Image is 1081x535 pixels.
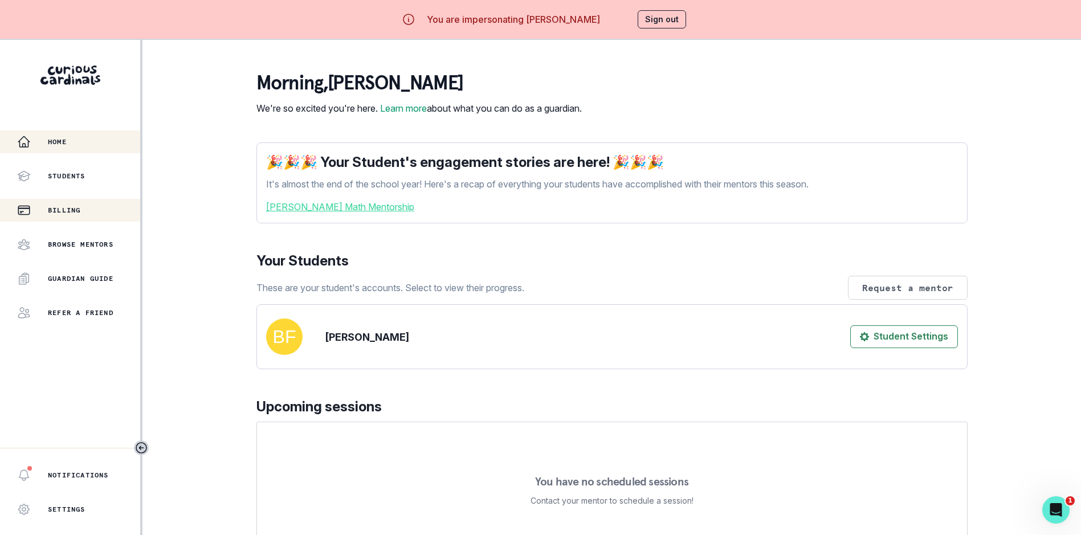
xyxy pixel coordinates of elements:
[848,276,968,300] button: Request a mentor
[256,72,582,95] p: morning , [PERSON_NAME]
[266,318,303,355] img: svg
[256,281,524,295] p: These are your student's accounts. Select to view their progress.
[380,103,427,114] a: Learn more
[266,152,958,173] p: 🎉🎉🎉 Your Student's engagement stories are here! 🎉🎉🎉
[48,505,85,514] p: Settings
[535,476,688,487] p: You have no scheduled sessions
[266,177,958,191] p: It's almost the end of the school year! Here's a recap of everything your students have accomplis...
[256,251,968,271] p: Your Students
[256,101,582,115] p: We're so excited you're here. about what you can do as a guardian.
[48,308,113,317] p: Refer a friend
[134,440,149,455] button: Toggle sidebar
[531,494,694,508] p: Contact your mentor to schedule a session!
[256,397,968,417] p: Upcoming sessions
[1042,496,1070,524] iframe: Intercom live chat
[48,137,67,146] p: Home
[1066,496,1075,505] span: 1
[266,200,958,214] a: [PERSON_NAME] Math Mentorship
[40,66,100,85] img: Curious Cardinals Logo
[48,171,85,181] p: Students
[638,10,686,28] button: Sign out
[325,329,409,345] p: [PERSON_NAME]
[48,240,113,249] p: Browse Mentors
[48,471,109,480] p: Notifications
[48,274,113,283] p: Guardian Guide
[427,13,600,26] p: You are impersonating [PERSON_NAME]
[48,206,80,215] p: Billing
[850,325,958,348] button: Student Settings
